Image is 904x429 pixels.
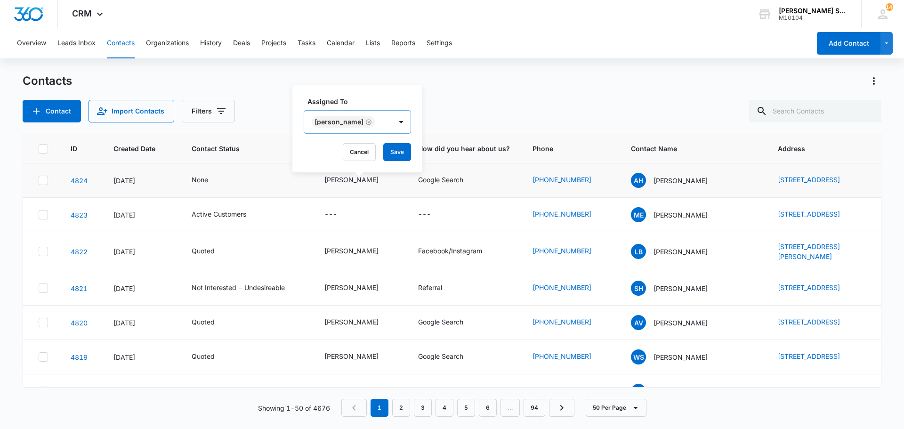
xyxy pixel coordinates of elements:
button: 50 Per Page [586,399,646,417]
div: Contact Name - Lamonte Bettes - Select to Edit Field [631,244,725,259]
div: [DATE] [113,318,169,328]
div: How did you hear about us? - Google Search - Select to Edit Field [418,317,480,328]
input: Search Contacts [749,100,881,122]
div: Not Interested - Undesireable [192,283,285,292]
span: AV [631,315,646,330]
button: Reports [391,28,415,58]
span: LB [631,244,646,259]
a: [PHONE_NUMBER] [533,175,591,185]
div: account id [779,15,847,21]
a: [PHONE_NUMBER] [533,351,591,361]
a: [STREET_ADDRESS] [778,176,840,184]
a: Page 5 [457,399,475,417]
button: Add Contact [817,32,880,55]
button: Organizations [146,28,189,58]
div: Phone - 6302347759 - Select to Edit Field [533,317,608,328]
div: Address - 224 Paradise Parkway, Oswego, IL, 60543 - Select to Edit Field [778,351,857,363]
a: [STREET_ADDRESS][PERSON_NAME] [778,243,840,260]
p: [PERSON_NAME] [654,247,708,257]
a: [STREET_ADDRESS] [778,352,840,360]
div: Assigned To - Kenneth Florman - Select to Edit Field [324,386,395,397]
div: How did you hear about us? - - Select to Edit Field [418,209,448,220]
div: Google Search [418,351,463,361]
div: [PERSON_NAME] [324,246,379,256]
div: --- [324,209,337,220]
button: Deals [233,28,250,58]
span: Created Date [113,144,155,154]
a: Navigate to contact details page for Stephen Hassler [71,284,88,292]
div: How did you hear about us? - Facebook/Instagram - Select to Edit Field [418,246,499,257]
a: Navigate to contact details page for Amy Hegeduis [71,177,88,185]
button: History [200,28,222,58]
div: Facebook/Instagram [418,246,482,256]
div: Contact Status - Active Customers - Select to Edit Field [192,209,263,220]
div: Address - 18076 Jason Lane, Lansing, Il, 60438 - Select to Edit Field [778,242,866,261]
button: Add Contact [23,100,81,122]
div: --- [418,209,431,220]
button: Lists [366,28,380,58]
a: [PHONE_NUMBER] [533,246,591,256]
a: Next Page [549,399,574,417]
div: Phone - 6825609609 - Select to Edit Field [533,209,608,220]
div: Contact Status - None - Select to Edit Field [192,175,225,186]
div: Contact Name - Aldin Cutahija - Select to Edit Field [631,384,725,399]
button: Contacts [107,28,135,58]
div: Quoted [192,246,215,256]
span: Contact Name [631,144,742,154]
a: Page 2 [392,399,410,417]
span: WS [631,349,646,364]
div: [PERSON_NAME] [315,119,363,125]
a: [PHONE_NUMBER] [533,283,591,292]
div: Quoted [192,351,215,361]
div: None [192,175,208,185]
a: Navigate to contact details page for Adam Vollmers [71,319,88,327]
div: Contact Name - Stephen Hassler - Select to Edit Field [631,281,725,296]
span: How did you hear about us? [418,144,510,154]
a: [PHONE_NUMBER] [533,209,591,219]
div: [PERSON_NAME] [324,283,379,292]
div: Contact Name - Amy Hegeduis - Select to Edit Field [631,173,725,188]
div: Phone - 7085514297 - Select to Edit Field [533,246,608,257]
div: How did you hear about us? - Referral - Select to Edit Field [418,283,459,294]
a: Page 3 [414,399,432,417]
div: Google Search [418,175,463,185]
span: ID [71,144,77,154]
button: Filters [182,100,235,122]
div: Quoted [192,317,215,327]
span: 148 [886,3,893,11]
span: AH [631,173,646,188]
button: Cancel [343,143,376,161]
label: Assigned To [307,97,415,106]
p: [PERSON_NAME] [654,176,708,186]
div: Contact Status - Quoted - Select to Edit Field [192,351,232,363]
div: Contact Status - Not Interested - Undesireable - Select to Edit Field [192,386,302,397]
p: [PERSON_NAME] [654,387,708,397]
div: [DATE] [113,210,169,220]
div: notifications count [886,3,893,11]
div: Assigned To - Kenneth Florman - Select to Edit Field [324,175,395,186]
div: [PERSON_NAME] [324,351,379,361]
div: Assigned To - Brian Johnston - Select to Edit Field [324,246,395,257]
div: Referral [418,283,442,292]
button: Leads Inbox [57,28,96,58]
div: Contact Name - Marah Elhidawi - Select to Edit Field [631,207,725,222]
span: Address [778,144,852,154]
div: Address - 14 Willowstone, Mansfield, TX, 76063 - Select to Edit Field [778,209,857,220]
nav: Pagination [341,399,574,417]
div: Google Search [418,386,463,396]
div: Address - 3724 Sweet Arrow Lake Road, Pine Grove, PA, 17963 - Select to Edit Field [778,283,857,294]
div: [DATE] [113,176,169,186]
div: Contact Status - Not Interested - Undesireable - Select to Edit Field [192,283,302,294]
a: [STREET_ADDRESS] [778,387,840,395]
span: Contact Status [192,144,288,154]
a: Page 94 [524,399,545,417]
div: Assigned To - Ted DiMayo - Select to Edit Field [324,317,395,328]
button: Actions [866,73,881,89]
a: Navigate to contact details page for Lamonte Bettes [71,248,88,256]
button: Import Contacts [89,100,174,122]
div: Phone - 6307684428 - Select to Edit Field [533,351,608,363]
a: [STREET_ADDRESS] [778,283,840,291]
div: Remove Kenneth Florman [363,119,372,125]
p: [PERSON_NAME] [654,210,708,220]
a: [STREET_ADDRESS] [778,210,840,218]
